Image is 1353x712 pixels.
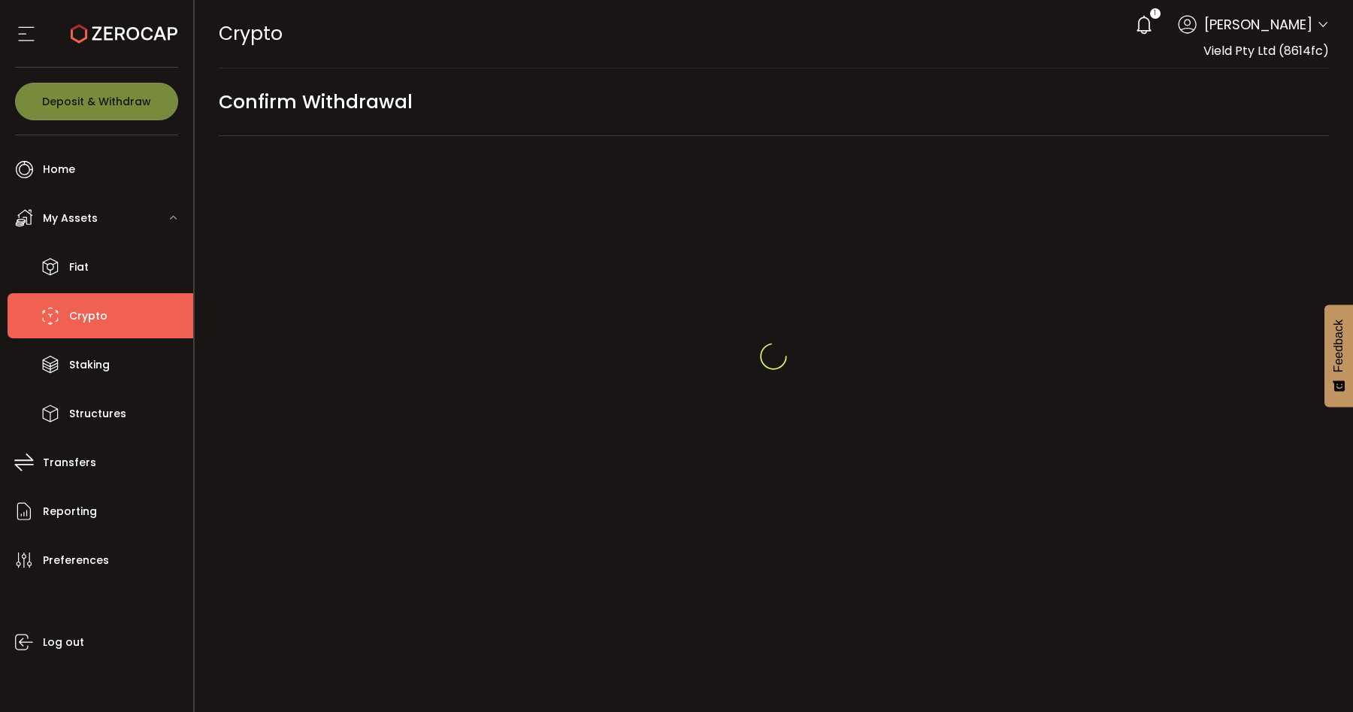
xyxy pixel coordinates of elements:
[1332,320,1345,372] span: Feedback
[42,96,151,107] span: Deposit & Withdraw
[43,208,98,229] span: My Assets
[43,452,96,474] span: Transfers
[43,501,97,523] span: Reporting
[69,256,89,278] span: Fiat
[69,354,110,376] span: Staking
[43,632,84,653] span: Log out
[69,305,107,327] span: Crypto
[43,159,75,180] span: Home
[1324,304,1353,407] button: Feedback - Show survey
[15,83,178,120] button: Deposit & Withdraw
[69,403,126,425] span: Structures
[43,550,109,571] span: Preferences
